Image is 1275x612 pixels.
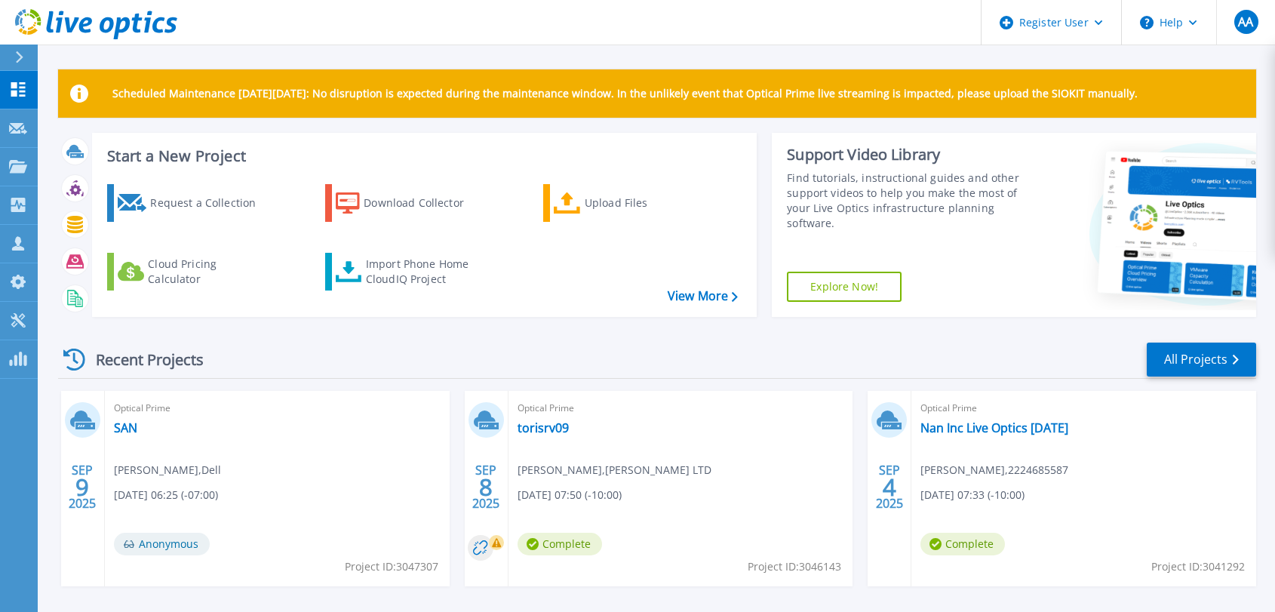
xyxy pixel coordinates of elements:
a: Upload Files [543,184,711,222]
span: Complete [920,533,1005,555]
span: 9 [75,481,89,494]
a: torisrv09 [518,420,569,435]
a: Explore Now! [787,272,902,302]
div: Support Video Library [787,145,1032,165]
div: Request a Collection [150,188,271,218]
span: Project ID: 3041292 [1151,558,1245,575]
span: [DATE] 07:33 (-10:00) [920,487,1025,503]
a: Download Collector [325,184,493,222]
span: Complete [518,533,602,555]
span: Optical Prime [518,400,844,417]
span: [PERSON_NAME] , [PERSON_NAME] LTD [518,462,711,478]
a: All Projects [1147,343,1256,377]
a: View More [668,289,738,303]
div: SEP 2025 [68,460,97,515]
a: Request a Collection [107,184,275,222]
a: Cloud Pricing Calculator [107,253,275,291]
div: Cloud Pricing Calculator [148,257,269,287]
span: 8 [479,481,493,494]
span: [PERSON_NAME] , Dell [114,462,221,478]
div: Find tutorials, instructional guides and other support videos to help you make the most of your L... [787,171,1032,231]
div: Import Phone Home CloudIQ Project [366,257,484,287]
div: SEP 2025 [472,460,500,515]
span: [DATE] 06:25 (-07:00) [114,487,218,503]
span: Optical Prime [920,400,1247,417]
span: Project ID: 3046143 [748,558,841,575]
h3: Start a New Project [107,148,737,165]
span: Optical Prime [114,400,441,417]
span: [DATE] 07:50 (-10:00) [518,487,622,503]
div: Recent Projects [58,341,224,378]
div: SEP 2025 [875,460,904,515]
span: 4 [883,481,896,494]
span: AA [1238,16,1253,28]
span: Project ID: 3047307 [345,558,438,575]
span: Anonymous [114,533,210,555]
p: Scheduled Maintenance [DATE][DATE]: No disruption is expected during the maintenance window. In t... [112,88,1138,100]
div: Upload Files [585,188,705,218]
a: Nan Inc Live Optics [DATE] [920,420,1068,435]
div: Download Collector [364,188,484,218]
a: SAN [114,420,137,435]
span: [PERSON_NAME] , 2224685587 [920,462,1068,478]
